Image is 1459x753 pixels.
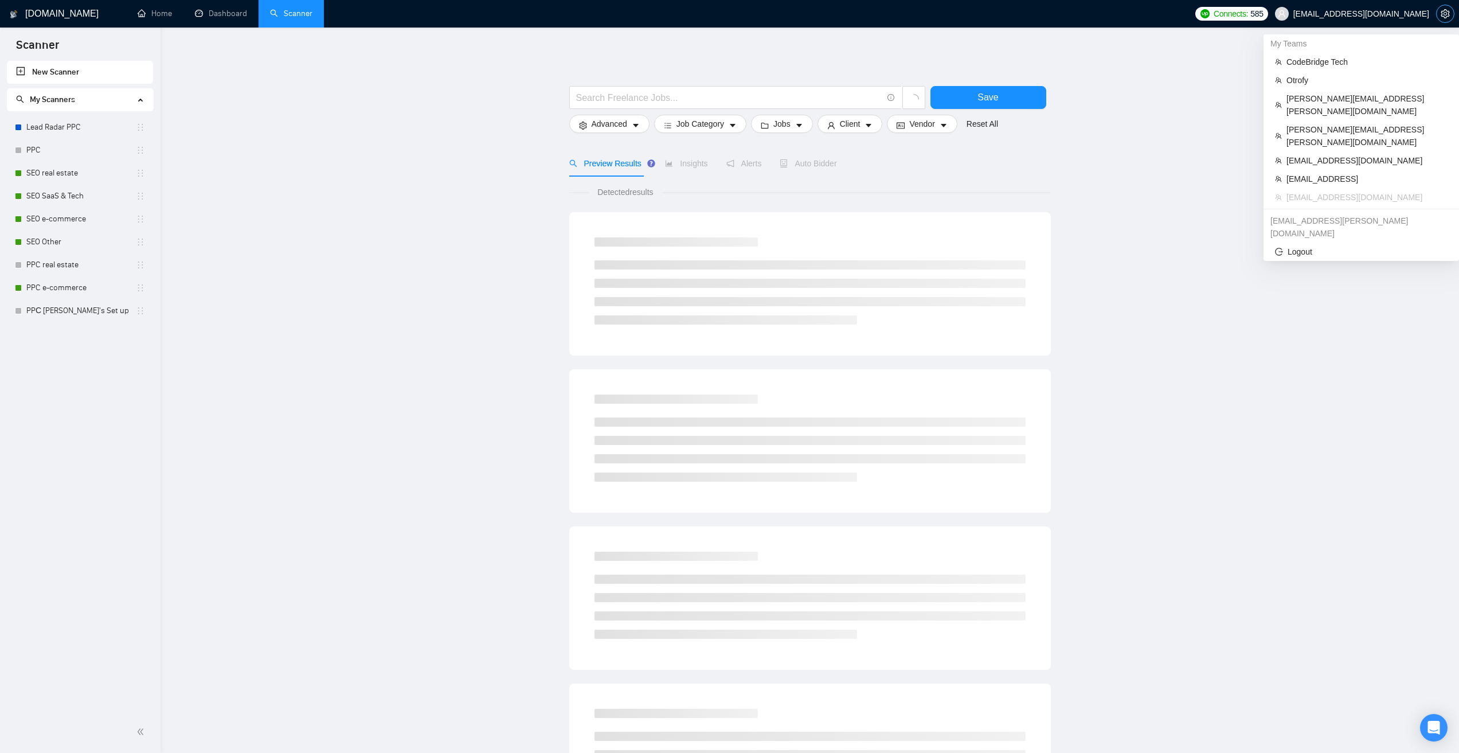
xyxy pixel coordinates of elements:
a: Lead Radar PPC [26,116,136,139]
span: search [569,159,577,167]
button: settingAdvancedcaret-down [569,115,650,133]
span: user [1278,10,1286,18]
span: Alerts [726,159,762,168]
span: holder [136,146,145,155]
li: PPC real estate [7,253,153,276]
span: loading [909,94,919,104]
a: SEO Other [26,231,136,253]
span: Job Category [676,118,724,130]
li: PPC [7,139,153,162]
span: setting [1437,9,1454,18]
a: SEO e-commerce [26,208,136,231]
li: SEO e-commerce [7,208,153,231]
span: Auto Bidder [780,159,836,168]
span: Preview Results [569,159,647,168]
button: barsJob Categorycaret-down [654,115,746,133]
span: caret-down [795,121,803,130]
span: Client [840,118,860,130]
span: Connects: [1214,7,1248,20]
button: userClientcaret-down [817,115,883,133]
span: Logout [1275,245,1448,258]
span: Advanced [592,118,627,130]
span: Scanner [7,37,68,61]
span: team [1275,175,1282,182]
span: [PERSON_NAME][EMAIL_ADDRESS][PERSON_NAME][DOMAIN_NAME] [1286,123,1448,149]
span: 585 [1250,7,1263,20]
a: SEO real estate [26,162,136,185]
span: holder [136,169,145,178]
a: PPC e-commerce [26,276,136,299]
span: notification [726,159,734,167]
span: holder [136,283,145,292]
li: SEO Other [7,231,153,253]
span: search [16,95,24,103]
li: New Scanner [7,61,153,84]
a: New Scanner [16,61,144,84]
a: PPC [26,139,136,162]
li: PPС Misha's Set up [7,299,153,322]
a: homeHome [138,9,172,18]
span: holder [136,123,145,132]
a: searchScanner [270,9,312,18]
span: team [1275,77,1282,84]
span: team [1275,102,1282,108]
div: My Teams [1264,34,1459,53]
a: PPС [PERSON_NAME]'s Set up [26,299,136,322]
span: [EMAIL_ADDRESS] [1286,173,1448,185]
span: team [1275,132,1282,139]
button: Save [930,86,1046,109]
a: setting [1436,9,1454,18]
span: CodeBridge Tech [1286,56,1448,68]
span: bars [664,121,672,130]
span: caret-down [865,121,873,130]
li: SEO real estate [7,162,153,185]
span: [PERSON_NAME][EMAIL_ADDRESS][PERSON_NAME][DOMAIN_NAME] [1286,92,1448,118]
a: SEO SaaS & Tech [26,185,136,208]
span: Jobs [773,118,791,130]
span: My Scanners [16,95,75,104]
span: Save [977,90,998,104]
span: logout [1275,248,1283,256]
div: Tooltip anchor [646,158,656,169]
span: Insights [665,159,707,168]
span: holder [136,260,145,270]
span: info-circle [887,94,895,102]
a: PPC real estate [26,253,136,276]
span: caret-down [729,121,737,130]
button: idcardVendorcaret-down [887,115,957,133]
span: [EMAIL_ADDRESS][DOMAIN_NAME] [1286,154,1448,167]
span: [EMAIL_ADDRESS][DOMAIN_NAME] [1286,191,1448,204]
input: Search Freelance Jobs... [576,91,882,105]
div: Open Intercom Messenger [1420,714,1448,742]
a: dashboardDashboard [195,9,247,18]
span: team [1275,194,1282,201]
span: My Scanners [30,95,75,104]
button: folderJobscaret-down [751,115,813,133]
span: team [1275,58,1282,65]
span: robot [780,159,788,167]
span: holder [136,237,145,247]
button: setting [1436,5,1454,23]
li: SEO SaaS & Tech [7,185,153,208]
li: Lead Radar PPC [7,116,153,139]
span: idcard [897,121,905,130]
span: setting [579,121,587,130]
span: Detected results [589,186,661,198]
span: Vendor [909,118,934,130]
span: caret-down [632,121,640,130]
li: PPC e-commerce [7,276,153,299]
span: caret-down [940,121,948,130]
span: Otrofy [1286,74,1448,87]
span: holder [136,214,145,224]
span: holder [136,306,145,315]
img: logo [10,5,18,24]
img: upwork-logo.png [1200,9,1210,18]
span: user [827,121,835,130]
span: holder [136,192,145,201]
span: folder [761,121,769,130]
span: area-chart [665,159,673,167]
div: nazar.levchuk@gigradar.io [1264,212,1459,243]
span: double-left [136,726,148,738]
span: team [1275,157,1282,164]
a: Reset All [967,118,998,130]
